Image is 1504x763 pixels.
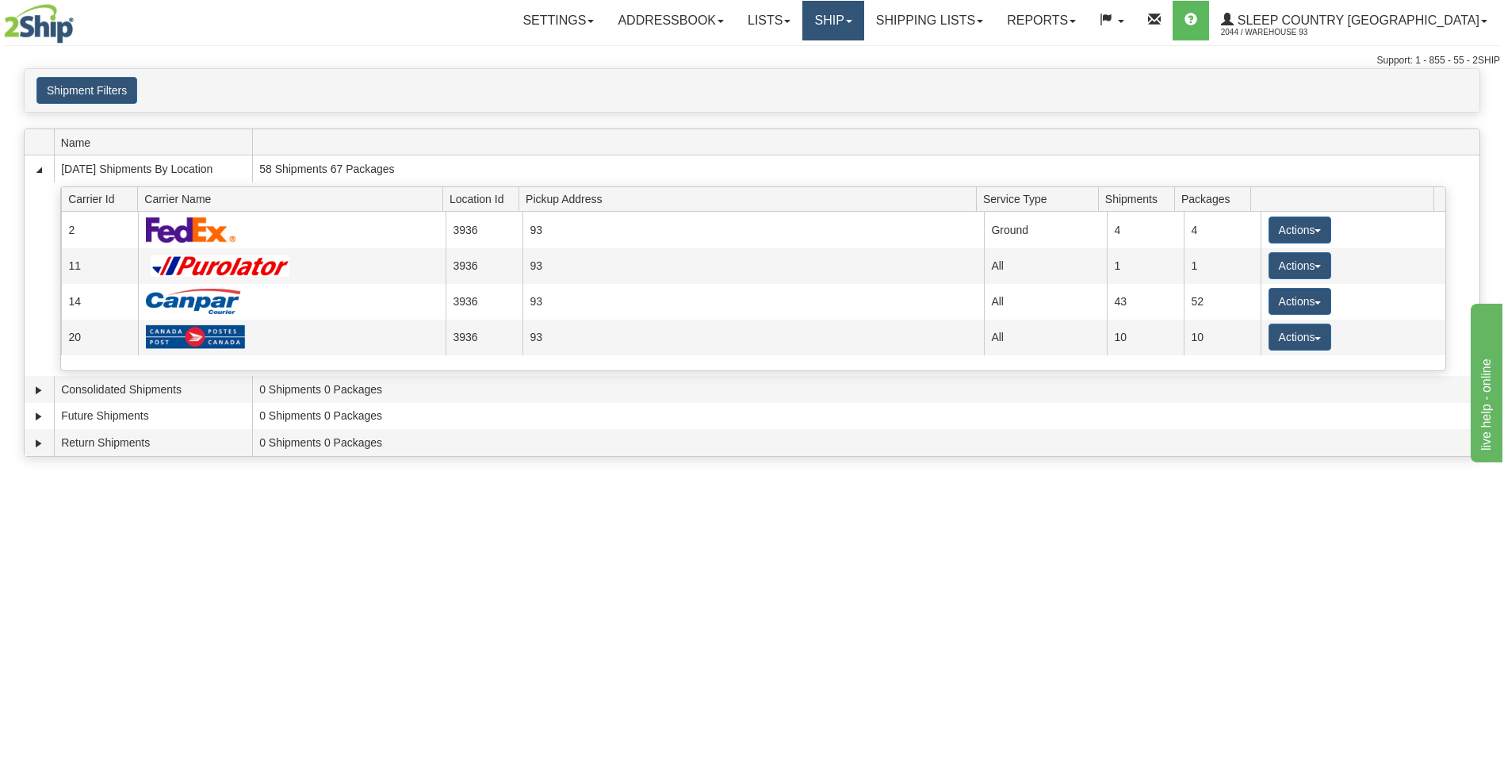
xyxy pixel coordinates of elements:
[1209,1,1499,40] a: Sleep Country [GEOGRAPHIC_DATA] 2044 / Warehouse 93
[54,376,252,403] td: Consolidated Shipments
[1181,186,1251,211] span: Packages
[1107,212,1184,247] td: 4
[511,1,606,40] a: Settings
[68,186,138,211] span: Carrier Id
[12,10,147,29] div: live help - online
[446,248,522,284] td: 3936
[252,429,1479,456] td: 0 Shipments 0 Packages
[1221,25,1340,40] span: 2044 / Warehouse 93
[1184,212,1261,247] td: 4
[54,429,252,456] td: Return Shipments
[522,284,984,320] td: 93
[4,54,1500,67] div: Support: 1 - 855 - 55 - 2SHIP
[61,320,138,355] td: 20
[61,130,252,155] span: Name
[1107,284,1184,320] td: 43
[4,4,74,44] img: logo2044.jpg
[144,186,442,211] span: Carrier Name
[61,284,138,320] td: 14
[1269,324,1332,351] button: Actions
[522,248,984,284] td: 93
[1184,248,1261,284] td: 1
[1105,186,1175,211] span: Shipments
[61,248,138,284] td: 11
[864,1,995,40] a: Shipping lists
[252,155,1479,182] td: 58 Shipments 67 Packages
[1269,288,1332,315] button: Actions
[984,284,1107,320] td: All
[522,320,984,355] td: 93
[736,1,802,40] a: Lists
[450,186,519,211] span: Location Id
[31,382,47,398] a: Expand
[1107,248,1184,284] td: 1
[984,320,1107,355] td: All
[146,289,241,314] img: Canpar
[446,320,522,355] td: 3936
[1184,284,1261,320] td: 52
[526,186,976,211] span: Pickup Address
[983,186,1098,211] span: Service Type
[1234,13,1479,27] span: Sleep Country [GEOGRAPHIC_DATA]
[984,248,1107,284] td: All
[252,403,1479,430] td: 0 Shipments 0 Packages
[984,212,1107,247] td: Ground
[1269,252,1332,279] button: Actions
[61,212,138,247] td: 2
[146,217,237,243] img: FedEx Express®
[522,212,984,247] td: 93
[446,212,522,247] td: 3936
[31,408,47,424] a: Expand
[252,376,1479,403] td: 0 Shipments 0 Packages
[146,324,246,350] img: Canada Post
[802,1,863,40] a: Ship
[31,162,47,178] a: Collapse
[54,403,252,430] td: Future Shipments
[31,435,47,451] a: Expand
[54,155,252,182] td: [DATE] Shipments By Location
[1107,320,1184,355] td: 10
[446,284,522,320] td: 3936
[36,77,137,104] button: Shipment Filters
[1468,301,1502,462] iframe: chat widget
[995,1,1088,40] a: Reports
[1184,320,1261,355] td: 10
[1269,217,1332,243] button: Actions
[606,1,736,40] a: Addressbook
[146,255,296,277] img: Purolator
